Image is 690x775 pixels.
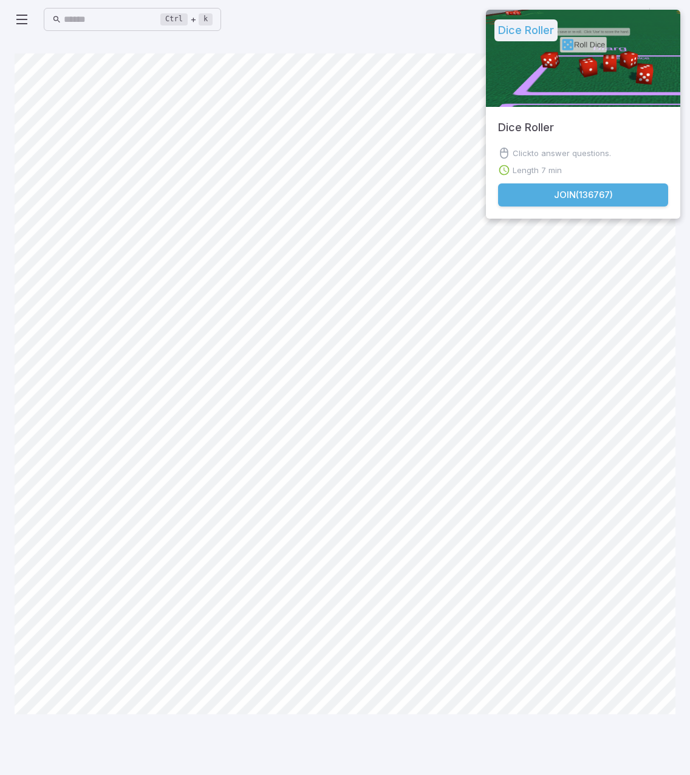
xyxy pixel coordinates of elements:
div: Join Activity [486,10,680,219]
h5: Dice Roller [494,19,558,41]
div: + [160,12,213,27]
kbd: k [199,13,213,26]
button: Join(136767) [498,183,668,207]
p: Click to answer questions. [513,147,611,159]
h5: Dice Roller [498,107,554,136]
button: Fullscreen Game [578,8,601,31]
button: Report an Issue [601,8,624,31]
button: Start Drawing on Questions [624,8,647,31]
kbd: Ctrl [160,13,188,26]
p: Length 7 min [513,164,562,176]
